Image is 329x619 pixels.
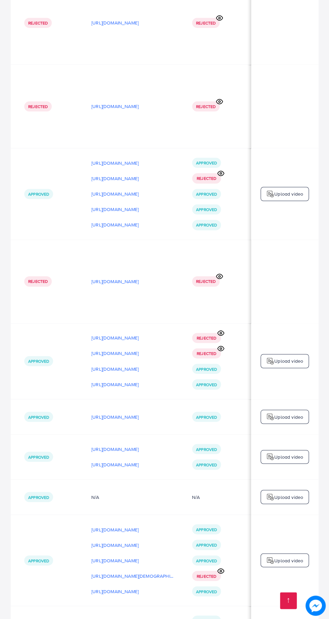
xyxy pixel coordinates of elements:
[196,526,217,532] span: Approved
[28,414,49,420] span: Approved
[196,588,217,594] span: Approved
[266,190,274,198] img: logo
[91,365,139,373] p: [URL][DOMAIN_NAME]
[274,190,303,198] p: Upload video
[91,460,139,468] p: [URL][DOMAIN_NAME]
[196,542,217,548] span: Approved
[91,380,139,388] p: [URL][DOMAIN_NAME]
[197,335,216,341] span: Rejected
[91,334,139,342] p: [URL][DOMAIN_NAME]
[91,445,139,453] p: [URL][DOMAIN_NAME]
[91,221,139,229] p: [URL][DOMAIN_NAME]
[196,20,216,26] span: Rejected
[91,102,139,110] p: [URL][DOMAIN_NAME]
[266,453,274,461] img: logo
[274,413,303,421] p: Upload video
[196,191,217,197] span: Approved
[91,525,139,533] p: [URL][DOMAIN_NAME]
[91,587,139,595] p: [URL][DOMAIN_NAME]
[196,558,217,563] span: Approved
[91,541,139,549] p: [URL][DOMAIN_NAME]
[196,381,217,387] span: Approved
[28,358,49,364] span: Approved
[28,494,49,500] span: Approved
[28,454,49,460] span: Approved
[91,159,139,167] p: [URL][DOMAIN_NAME]
[196,462,217,467] span: Approved
[91,413,139,421] p: [URL][DOMAIN_NAME]
[266,493,274,501] img: logo
[91,205,139,213] p: [URL][DOMAIN_NAME]
[91,174,139,183] p: [URL][DOMAIN_NAME]
[91,190,139,198] p: [URL][DOMAIN_NAME]
[28,104,48,109] span: Rejected
[28,191,49,197] span: Approved
[28,278,48,284] span: Rejected
[196,366,217,372] span: Approved
[266,357,274,365] img: logo
[91,349,139,357] p: [URL][DOMAIN_NAME]
[28,558,49,563] span: Approved
[274,493,303,501] p: Upload video
[274,453,303,461] p: Upload video
[266,556,274,564] img: logo
[91,19,139,27] p: [URL][DOMAIN_NAME]
[196,104,216,109] span: Rejected
[91,277,139,286] p: [URL][DOMAIN_NAME]
[192,494,200,500] div: N/A
[197,351,216,356] span: Rejected
[196,446,217,452] span: Approved
[28,20,48,26] span: Rejected
[274,556,303,564] p: Upload video
[91,572,176,580] p: [URL][DOMAIN_NAME][DEMOGRAPHIC_DATA]
[196,414,217,420] span: Approved
[197,573,216,579] span: Rejected
[305,596,326,616] img: image
[91,494,176,500] div: N/A
[274,357,303,365] p: Upload video
[196,160,217,166] span: Approved
[196,207,217,212] span: Approved
[196,222,217,228] span: Approved
[91,556,139,564] p: [URL][DOMAIN_NAME]
[266,413,274,421] img: logo
[197,175,216,181] span: Rejected
[196,278,216,284] span: Rejected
